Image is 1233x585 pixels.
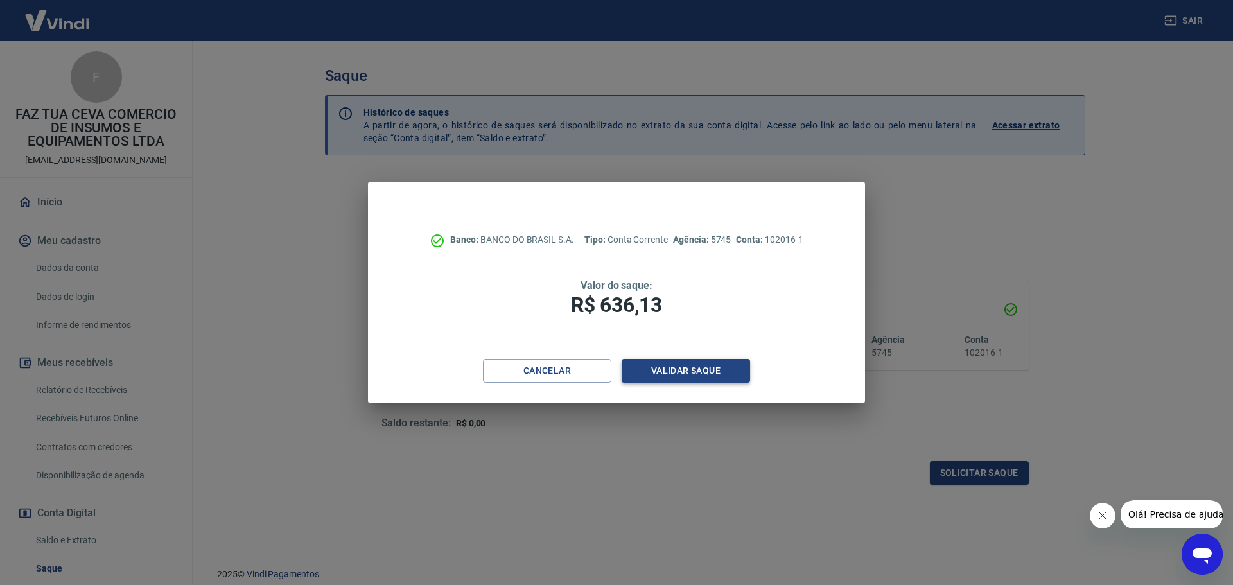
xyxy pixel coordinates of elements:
[736,233,803,247] p: 102016-1
[1121,500,1223,528] iframe: Mensagem da empresa
[1090,503,1115,528] iframe: Fechar mensagem
[581,279,652,292] span: Valor do saque:
[571,293,662,317] span: R$ 636,13
[450,233,574,247] p: BANCO DO BRASIL S.A.
[483,359,611,383] button: Cancelar
[1182,534,1223,575] iframe: Botão para abrir a janela de mensagens
[622,359,750,383] button: Validar saque
[8,9,108,19] span: Olá! Precisa de ajuda?
[450,234,480,245] span: Banco:
[673,233,731,247] p: 5745
[673,234,711,245] span: Agência:
[584,233,668,247] p: Conta Corrente
[584,234,608,245] span: Tipo:
[736,234,765,245] span: Conta:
